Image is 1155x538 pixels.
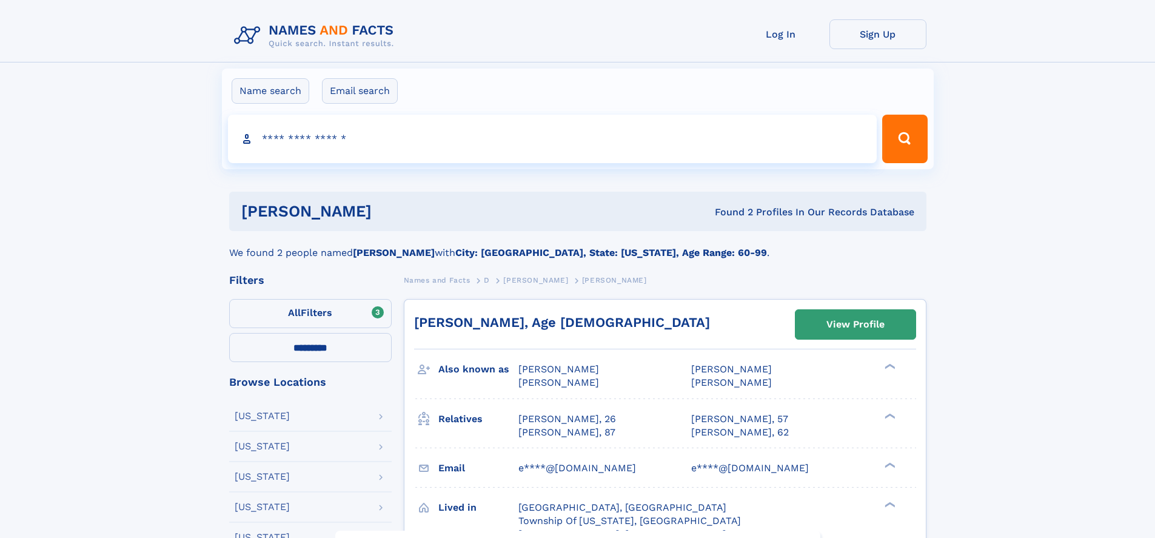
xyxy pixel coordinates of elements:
[235,411,290,421] div: [US_STATE]
[241,204,543,219] h1: [PERSON_NAME]
[503,276,568,284] span: [PERSON_NAME]
[882,115,927,163] button: Search Button
[691,426,789,439] a: [PERSON_NAME], 62
[228,115,877,163] input: search input
[438,497,518,518] h3: Lived in
[691,412,788,426] a: [PERSON_NAME], 57
[229,19,404,52] img: Logo Names and Facts
[732,19,829,49] a: Log In
[826,311,885,338] div: View Profile
[484,276,490,284] span: D
[795,310,916,339] a: View Profile
[288,307,301,318] span: All
[404,272,470,287] a: Names and Facts
[438,409,518,429] h3: Relatives
[503,272,568,287] a: [PERSON_NAME]
[691,377,772,388] span: [PERSON_NAME]
[414,315,710,330] a: [PERSON_NAME], Age [DEMOGRAPHIC_DATA]
[518,412,616,426] a: [PERSON_NAME], 26
[882,363,896,371] div: ❯
[229,299,392,328] label: Filters
[455,247,767,258] b: City: [GEOGRAPHIC_DATA], State: [US_STATE], Age Range: 60-99
[882,412,896,420] div: ❯
[438,458,518,479] h3: Email
[235,442,290,451] div: [US_STATE]
[235,472,290,482] div: [US_STATE]
[353,247,435,258] b: [PERSON_NAME]
[229,275,392,286] div: Filters
[235,502,290,512] div: [US_STATE]
[582,276,647,284] span: [PERSON_NAME]
[829,19,926,49] a: Sign Up
[518,363,599,375] span: [PERSON_NAME]
[543,206,914,219] div: Found 2 Profiles In Our Records Database
[518,502,726,513] span: [GEOGRAPHIC_DATA], [GEOGRAPHIC_DATA]
[882,500,896,508] div: ❯
[882,461,896,469] div: ❯
[518,426,615,439] a: [PERSON_NAME], 87
[691,363,772,375] span: [PERSON_NAME]
[229,377,392,388] div: Browse Locations
[322,78,398,104] label: Email search
[518,377,599,388] span: [PERSON_NAME]
[438,359,518,380] h3: Also known as
[229,231,926,260] div: We found 2 people named with .
[232,78,309,104] label: Name search
[518,515,741,526] span: Township Of [US_STATE], [GEOGRAPHIC_DATA]
[484,272,490,287] a: D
